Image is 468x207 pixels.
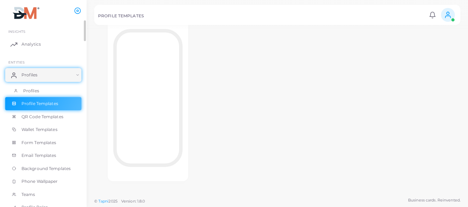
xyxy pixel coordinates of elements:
a: Background Templates [5,162,81,175]
span: Profiles [21,72,37,78]
a: Tapni [98,199,109,204]
span: Wallet Templates [21,126,58,133]
span: INSIGHTS [8,29,25,34]
span: © [94,198,145,204]
h5: PROFILE TEMPLATES [98,13,144,18]
span: Version: 1.8.0 [121,199,145,204]
span: 2025 [108,198,117,204]
a: Profiles [5,68,81,82]
a: Wallet Templates [5,123,81,136]
a: Email Templates [5,149,81,162]
span: Profiles [23,88,39,94]
span: Teams [21,191,35,198]
span: Phone Wallpaper [21,178,58,185]
span: Business cards. Reinvented. [408,197,460,203]
a: Teams [5,188,81,201]
span: Form Templates [21,140,56,146]
a: Phone Wallpaper [5,175,81,188]
span: Profile Templates [21,101,58,107]
span: Email Templates [21,152,56,159]
a: Profiles [5,84,81,97]
a: QR Code Templates [5,110,81,123]
span: ENTITIES [8,60,25,64]
a: Form Templates [5,136,81,149]
a: Analytics [5,37,81,51]
span: Analytics [21,41,41,47]
span: QR Code Templates [21,114,63,120]
img: logo [6,7,45,19]
a: Profile Templates [5,97,81,110]
span: Background Templates [21,166,71,172]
